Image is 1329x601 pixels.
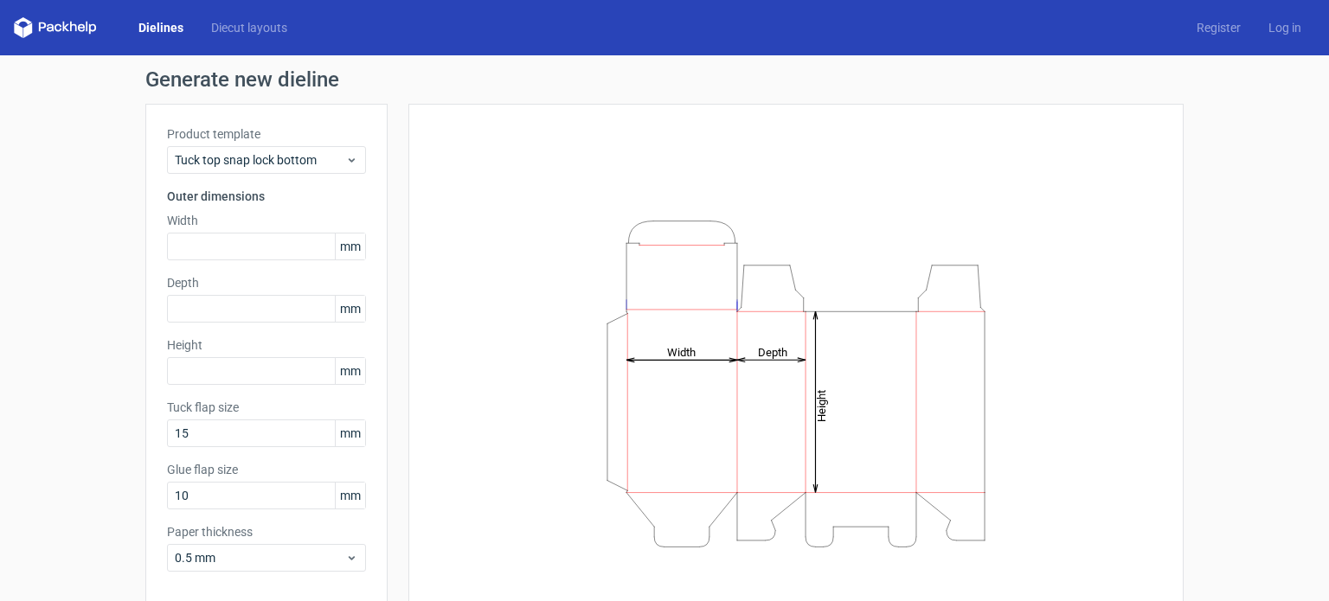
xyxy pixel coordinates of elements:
[167,125,366,143] label: Product template
[815,389,828,421] tspan: Height
[197,19,301,36] a: Diecut layouts
[335,358,365,384] span: mm
[167,461,366,478] label: Glue flap size
[145,69,1184,90] h1: Generate new dieline
[167,188,366,205] h3: Outer dimensions
[125,19,197,36] a: Dielines
[335,420,365,446] span: mm
[1183,19,1255,36] a: Register
[167,336,366,354] label: Height
[167,274,366,291] label: Depth
[335,483,365,508] span: mm
[167,523,366,540] label: Paper thickness
[1255,19,1315,36] a: Log in
[175,549,345,566] span: 0.5 mm
[667,345,696,358] tspan: Width
[758,345,787,358] tspan: Depth
[335,233,365,259] span: mm
[167,212,366,229] label: Width
[335,296,365,322] span: mm
[175,151,345,169] span: Tuck top snap lock bottom
[167,399,366,416] label: Tuck flap size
